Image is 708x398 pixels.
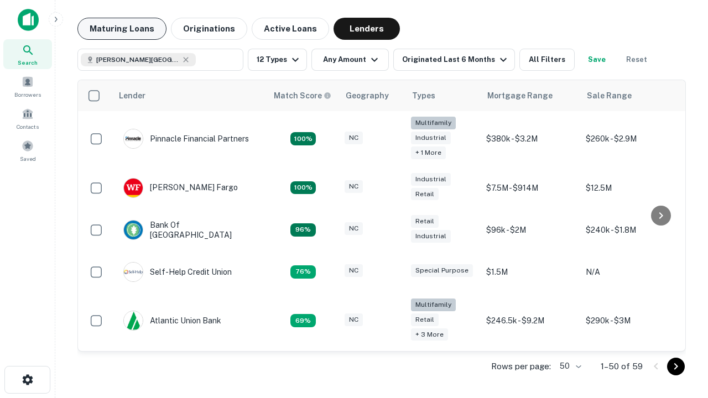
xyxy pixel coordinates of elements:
img: picture [124,311,143,330]
img: picture [124,263,143,281]
div: Originated Last 6 Months [402,53,510,66]
td: $246.5k - $9.2M [481,293,580,349]
a: Saved [3,135,52,165]
div: Industrial [411,230,451,243]
td: N/A [580,251,680,293]
button: Save your search to get updates of matches that match your search criteria. [579,49,615,71]
div: Pinnacle Financial Partners [123,129,249,149]
div: Matching Properties: 26, hasApolloMatch: undefined [290,132,316,145]
div: Types [412,89,435,102]
th: Geography [339,80,405,111]
button: Lenders [334,18,400,40]
div: Capitalize uses an advanced AI algorithm to match your search with the best lender. The match sco... [274,90,331,102]
div: + 3 more [411,328,448,341]
th: Capitalize uses an advanced AI algorithm to match your search with the best lender. The match sco... [267,80,339,111]
div: NC [345,180,363,193]
div: NC [345,264,363,277]
div: Matching Properties: 14, hasApolloMatch: undefined [290,223,316,237]
td: $12.5M [580,167,680,209]
td: $260k - $2.9M [580,111,680,167]
div: + 1 more [411,146,446,159]
div: Matching Properties: 15, hasApolloMatch: undefined [290,181,316,195]
td: $240k - $1.8M [580,209,680,251]
a: Borrowers [3,71,52,101]
th: Sale Range [580,80,680,111]
button: Maturing Loans [77,18,166,40]
div: Sale Range [587,89,632,102]
div: Matching Properties: 10, hasApolloMatch: undefined [290,314,316,327]
a: Search [3,39,52,69]
span: Saved [20,154,36,163]
div: Retail [411,215,439,228]
th: Lender [112,80,267,111]
img: capitalize-icon.png [18,9,39,31]
div: NC [345,132,363,144]
td: $380k - $3.2M [481,111,580,167]
th: Types [405,80,481,111]
div: Bank Of [GEOGRAPHIC_DATA] [123,220,256,240]
button: Active Loans [252,18,329,40]
a: Contacts [3,103,52,133]
div: Atlantic Union Bank [123,311,221,331]
div: NC [345,313,363,326]
button: Reset [619,49,654,71]
img: picture [124,221,143,239]
button: Originated Last 6 Months [393,49,515,71]
span: Borrowers [14,90,41,99]
img: picture [124,179,143,197]
div: Multifamily [411,298,456,311]
div: Geography [346,89,389,102]
div: Retail [411,188,439,201]
div: NC [345,222,363,235]
div: Matching Properties: 11, hasApolloMatch: undefined [290,265,316,279]
td: $290k - $3M [580,293,680,349]
p: Rows per page: [491,360,551,373]
div: Multifamily [411,117,456,129]
div: Retail [411,313,439,326]
iframe: Chat Widget [653,310,708,363]
div: Special Purpose [411,264,473,277]
th: Mortgage Range [481,80,580,111]
span: [PERSON_NAME][GEOGRAPHIC_DATA], [GEOGRAPHIC_DATA] [96,55,179,65]
button: All Filters [519,49,575,71]
div: Mortgage Range [487,89,553,102]
p: 1–50 of 59 [601,360,643,373]
button: 12 Types [248,49,307,71]
td: $7.5M - $914M [481,167,580,209]
td: $1.5M [481,251,580,293]
h6: Match Score [274,90,329,102]
div: [PERSON_NAME] Fargo [123,178,238,198]
div: Industrial [411,132,451,144]
button: Go to next page [667,358,685,375]
span: Search [18,58,38,67]
div: Industrial [411,173,451,186]
td: $96k - $2M [481,209,580,251]
span: Contacts [17,122,39,131]
div: Self-help Credit Union [123,262,232,282]
div: 50 [555,358,583,374]
img: picture [124,129,143,148]
button: Originations [171,18,247,40]
div: Lender [119,89,145,102]
button: Any Amount [311,49,389,71]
